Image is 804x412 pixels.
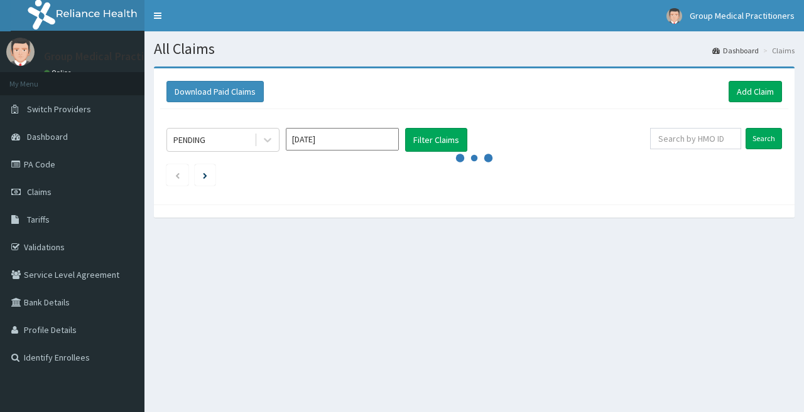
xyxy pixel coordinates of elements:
[27,214,50,225] span: Tariffs
[286,128,399,151] input: Select Month and Year
[44,51,179,62] p: Group Medical Practitioners
[729,81,782,102] a: Add Claim
[6,38,35,66] img: User Image
[690,10,795,21] span: Group Medical Practitioners
[712,45,759,56] a: Dashboard
[455,139,493,177] svg: audio-loading
[173,134,205,146] div: PENDING
[27,186,52,198] span: Claims
[166,81,264,102] button: Download Paid Claims
[203,169,207,181] a: Next page
[405,128,467,152] button: Filter Claims
[27,131,68,142] span: Dashboard
[44,68,74,77] a: Online
[175,169,180,181] a: Previous page
[650,128,741,149] input: Search by HMO ID
[746,128,782,149] input: Search
[760,45,795,56] li: Claims
[666,8,682,24] img: User Image
[27,103,91,115] span: Switch Providers
[154,41,795,57] h1: All Claims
